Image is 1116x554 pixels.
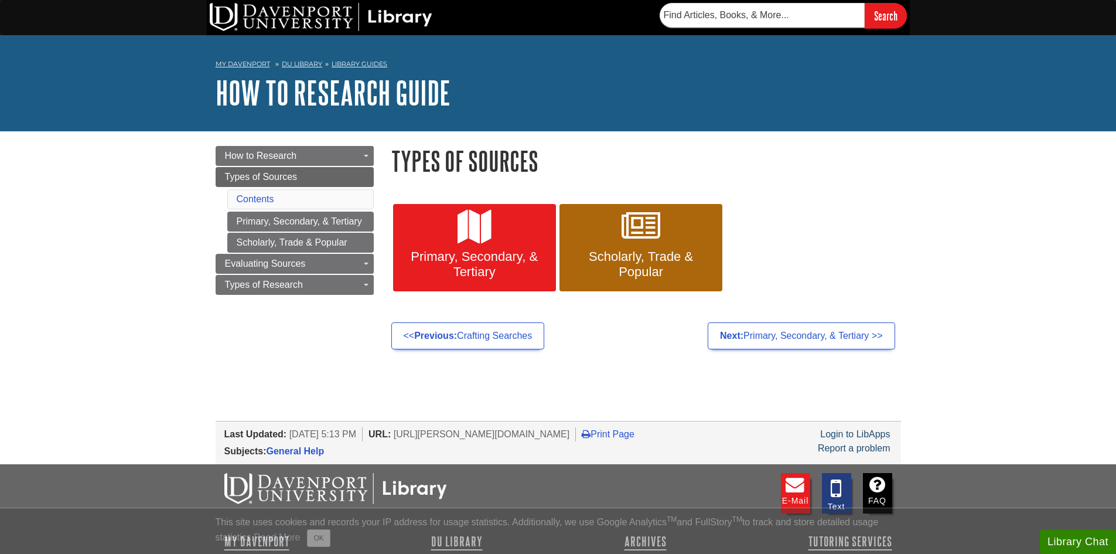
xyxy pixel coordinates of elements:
[822,473,851,514] a: Text
[332,60,387,68] a: Library Guides
[225,172,298,182] span: Types of Sources
[708,322,895,349] a: Next:Primary, Secondary, & Tertiary >>
[402,249,547,280] span: Primary, Secondary, & Tertiary
[254,532,300,542] a: Read More
[820,429,890,439] a: Login to LibApps
[391,146,901,176] h1: Types of Sources
[1040,530,1116,554] button: Library Chat
[282,60,322,68] a: DU Library
[227,212,374,232] a: Primary, Secondary, & Tertiary
[224,429,287,439] span: Last Updated:
[289,429,356,439] span: [DATE] 5:13 PM
[216,275,374,295] a: Types of Research
[568,249,714,280] span: Scholarly, Trade & Popular
[660,3,907,28] form: Searches DU Library's articles, books, and more
[224,473,447,504] img: DU Libraries
[224,446,267,456] span: Subjects:
[582,429,634,439] a: Print Page
[660,3,865,28] input: Find Articles, Books, & More...
[227,233,374,253] a: Scholarly, Trade & Popular
[391,322,545,349] a: <<Previous:Crafting Searches
[216,74,451,111] a: How to Research Guide
[865,3,907,28] input: Search
[732,515,742,524] sup: TM
[307,529,330,547] button: Close
[210,3,432,31] img: DU Library
[559,204,722,292] a: Scholarly, Trade & Popular
[667,515,677,524] sup: TM
[216,56,901,75] nav: breadcrumb
[582,429,591,439] i: Print Page
[216,146,374,166] a: How to Research
[216,59,270,69] a: My Davenport
[414,331,457,341] strong: Previous:
[225,259,306,268] span: Evaluating Sources
[267,446,325,456] a: General Help
[237,194,274,204] a: Contents
[216,167,374,187] a: Types of Sources
[216,254,374,274] a: Evaluating Sources
[781,473,810,514] a: E-mail
[216,515,901,547] div: This site uses cookies and records your IP address for usage statistics. Additionally, we use Goo...
[720,331,743,341] strong: Next:
[216,146,374,295] div: Guide Page Menu
[393,204,556,292] a: Primary, Secondary, & Tertiary
[225,151,297,161] span: How to Research
[818,443,890,453] a: Report a problem
[225,280,303,290] span: Types of Research
[368,429,391,439] span: URL:
[863,473,892,514] a: FAQ
[394,429,570,439] span: [URL][PERSON_NAME][DOMAIN_NAME]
